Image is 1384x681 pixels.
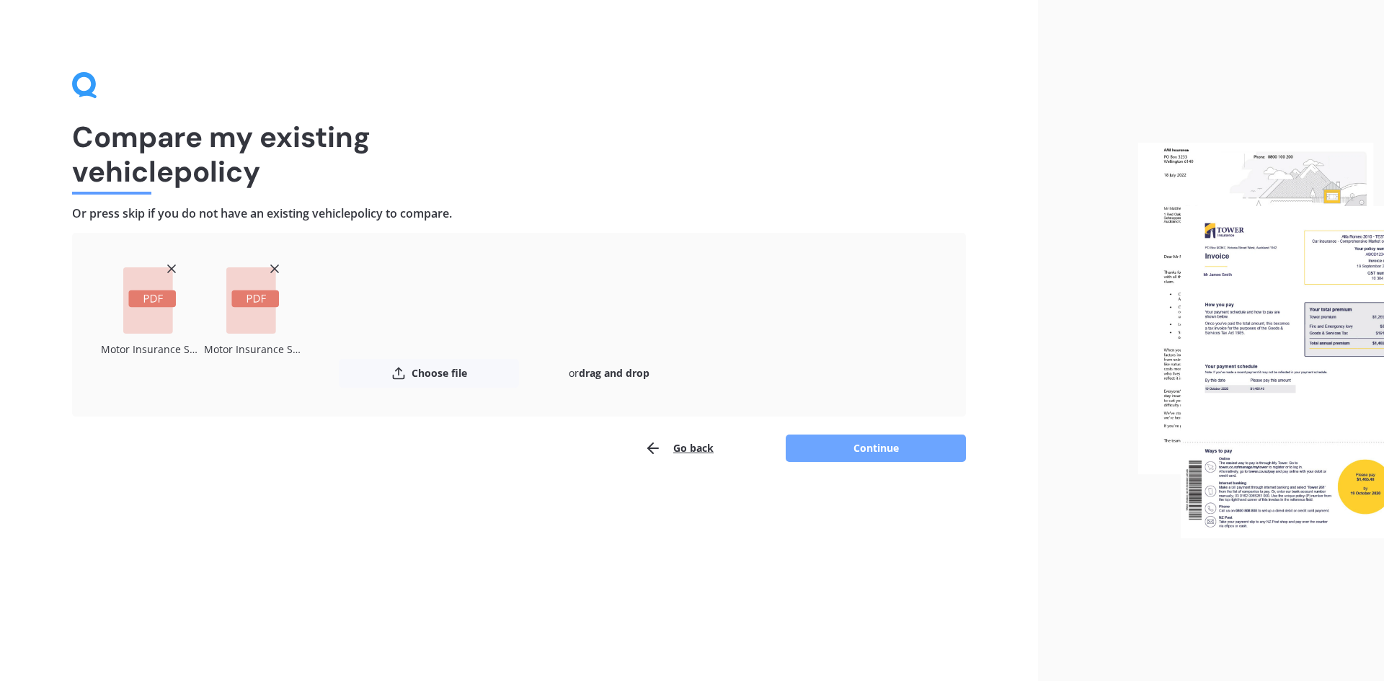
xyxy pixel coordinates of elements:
div: Motor Insurance Schedule AMV029984186.pdf [204,339,301,359]
h1: Compare my existing vehicle policy [72,120,966,189]
h4: Or press skip if you do not have an existing vehicle policy to compare. [72,206,966,221]
div: Motor Insurance Schedule AMV029983887.pdf [101,339,198,359]
img: files.webp [1138,143,1384,539]
div: or [519,359,699,388]
b: drag and drop [579,366,649,380]
button: Continue [786,435,966,462]
button: Choose file [339,359,519,388]
button: Go back [644,434,714,463]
